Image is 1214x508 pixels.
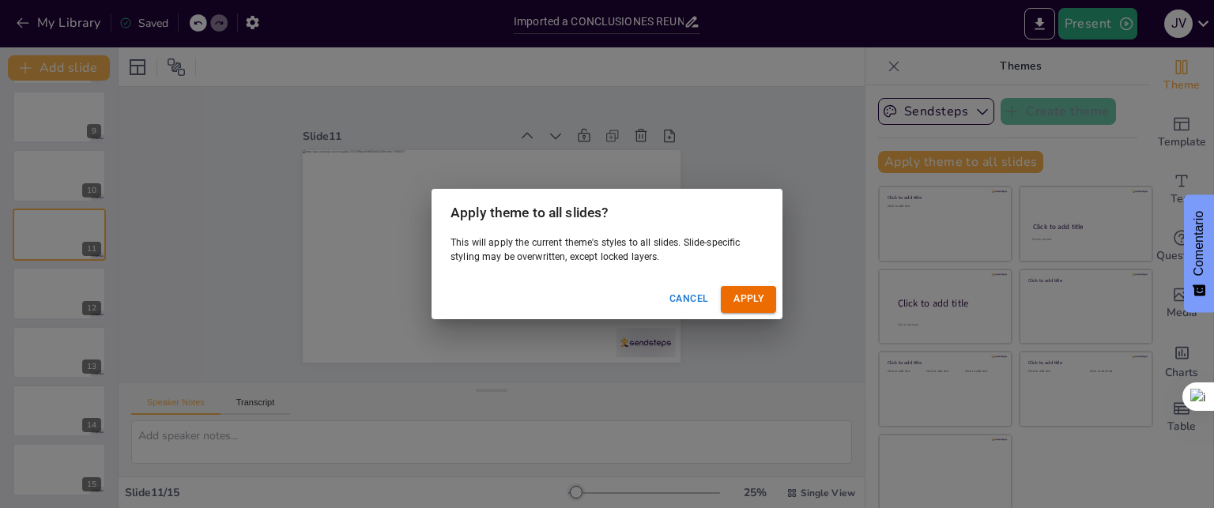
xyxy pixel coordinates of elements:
[1184,195,1214,313] button: Comentarios - Mostrar encuesta
[663,286,714,312] button: Cancel
[451,236,763,264] p: This will apply the current theme's styles to all slides. Slide-specific styling may be overwritt...
[432,189,782,236] h2: Apply theme to all slides?
[721,286,776,312] button: Apply
[1192,211,1205,277] font: Comentario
